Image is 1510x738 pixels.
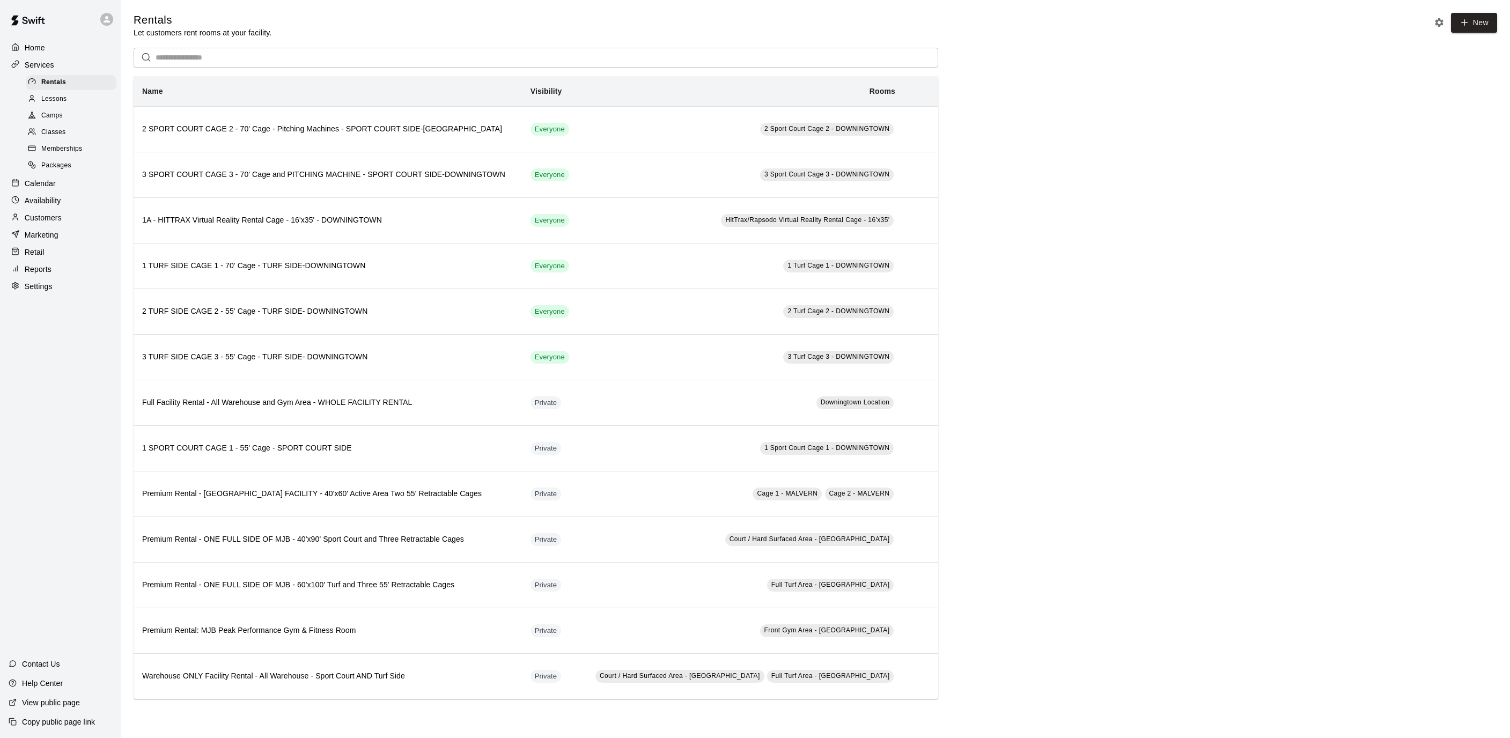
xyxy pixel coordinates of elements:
[41,127,65,138] span: Classes
[531,123,569,136] div: This service is visible to all of your customers
[787,307,889,315] span: 2 Turf Cage 2 - DOWNINGTOWN
[22,717,95,727] p: Copy public page link
[41,144,82,154] span: Memberships
[531,216,569,226] span: Everyone
[531,352,569,363] span: Everyone
[531,124,569,135] span: Everyone
[764,626,890,634] span: Front Gym Area - [GEOGRAPHIC_DATA]
[26,92,116,107] div: Lessons
[25,178,56,189] p: Calendar
[771,672,890,680] span: Full Turf Area - [GEOGRAPHIC_DATA]
[142,351,513,363] h6: 3 TURF SIDE CAGE 3 - 55' Cage - TURF SIDE- DOWNINGTOWN
[9,57,112,73] a: Services
[26,124,121,141] a: Classes
[531,489,562,499] span: Private
[25,195,61,206] p: Availability
[22,678,63,689] p: Help Center
[531,670,562,683] div: This service is hidden, and can only be accessed via a direct link
[22,659,60,669] p: Contact Us
[531,261,569,271] span: Everyone
[142,123,513,135] h6: 2 SPORT COURT CAGE 2 - 70' Cage - Pitching Machines - SPORT COURT SIDE-[GEOGRAPHIC_DATA]
[41,94,67,105] span: Lessons
[531,260,569,272] div: This service is visible to all of your customers
[142,670,513,682] h6: Warehouse ONLY Facility Rental - All Warehouse - Sport Court AND Turf Side
[134,27,271,38] p: Let customers rent rooms at your facility.
[26,158,121,174] a: Packages
[531,214,569,227] div: This service is visible to all of your customers
[22,697,80,708] p: View public page
[531,579,562,592] div: This service is hidden, and can only be accessed via a direct link
[9,193,112,209] a: Availability
[1451,13,1497,33] a: New
[9,175,112,191] a: Calendar
[757,490,817,497] span: Cage 1 - MALVERN
[25,247,45,257] p: Retail
[9,261,112,277] a: Reports
[764,444,889,452] span: 1 Sport Court Cage 1 - DOWNINGTOWN
[134,76,938,699] table: simple table
[531,168,569,181] div: This service is visible to all of your customers
[142,169,513,181] h6: 3 SPORT COURT CAGE 3 - 70' Cage and PITCHING MACHINE - SPORT COURT SIDE-DOWNINGTOWN
[26,141,121,158] a: Memberships
[134,13,271,27] h5: Rentals
[9,210,112,226] div: Customers
[531,305,569,318] div: This service is visible to all of your customers
[870,87,895,95] b: Rooms
[531,671,562,682] span: Private
[25,230,58,240] p: Marketing
[25,60,54,70] p: Services
[142,442,513,454] h6: 1 SPORT COURT CAGE 1 - 55' Cage - SPORT COURT SIDE
[26,158,116,173] div: Packages
[9,278,112,294] a: Settings
[821,398,890,406] span: Downingtown Location
[26,74,121,91] a: Rentals
[730,535,890,543] span: Court / Hard Surfaced Area - [GEOGRAPHIC_DATA]
[142,215,513,226] h6: 1A - HITTRAX Virtual Reality Rental Cage - 16'x35' - DOWNINGTOWN
[771,581,890,588] span: Full Turf Area - [GEOGRAPHIC_DATA]
[26,125,116,140] div: Classes
[531,444,562,454] span: Private
[9,40,112,56] div: Home
[9,244,112,260] a: Retail
[9,227,112,243] a: Marketing
[142,579,513,591] h6: Premium Rental - ONE FULL SIDE OF MJB - 60'x100' Turf and Three 55' Retractable Cages
[787,262,889,269] span: 1 Turf Cage 1 - DOWNINGTOWN
[142,306,513,318] h6: 2 TURF SIDE CAGE 2 - 55' Cage - TURF SIDE- DOWNINGTOWN
[531,170,569,180] span: Everyone
[142,534,513,545] h6: Premium Rental - ONE FULL SIDE OF MJB - 40'x90' Sport Court and Three Retractable Cages
[531,87,562,95] b: Visibility
[26,108,121,124] a: Camps
[142,87,163,95] b: Name
[531,398,562,408] span: Private
[531,533,562,546] div: This service is hidden, and can only be accessed via a direct link
[25,281,53,292] p: Settings
[142,488,513,500] h6: Premium Rental - [GEOGRAPHIC_DATA] FACILITY - 40'x60' Active Area Two 55' Retractable Cages
[531,580,562,591] span: Private
[764,125,889,132] span: 2 Sport Court Cage 2 - DOWNINGTOWN
[725,216,889,224] span: HitTrax/Rapsodo Virtual Reality Rental Cage - 16'x35'
[1431,14,1447,31] button: Rental settings
[26,75,116,90] div: Rentals
[787,353,889,360] span: 3 Turf Cage 3 - DOWNINGTOWN
[26,108,116,123] div: Camps
[531,626,562,636] span: Private
[41,110,63,121] span: Camps
[41,160,71,171] span: Packages
[142,397,513,409] h6: Full Facility Rental - All Warehouse and Gym Area - WHOLE FACILITY RENTAL
[531,307,569,317] span: Everyone
[26,91,121,107] a: Lessons
[142,625,513,637] h6: Premium Rental: MJB Peak Performance Gym & Fitness Room
[25,264,51,275] p: Reports
[531,624,562,637] div: This service is hidden, and can only be accessed via a direct link
[25,42,45,53] p: Home
[26,142,116,157] div: Memberships
[41,77,66,88] span: Rentals
[600,672,760,680] span: Court / Hard Surfaced Area - [GEOGRAPHIC_DATA]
